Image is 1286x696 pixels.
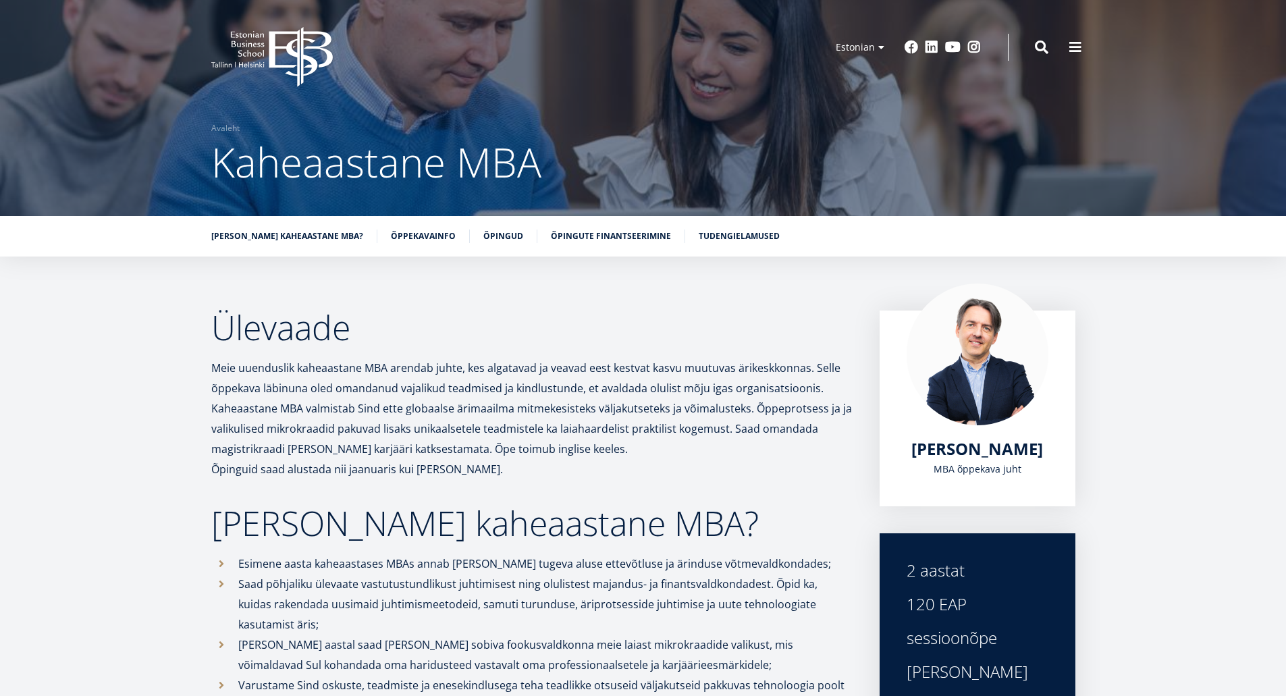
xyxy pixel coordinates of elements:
[907,560,1048,581] div: 2 aastat
[699,230,780,243] a: Tudengielamused
[911,437,1043,460] span: [PERSON_NAME]
[907,628,1048,648] div: sessioonõpe
[907,459,1048,479] div: MBA õppekava juht
[967,41,981,54] a: Instagram
[211,122,240,135] a: Avaleht
[211,459,853,479] p: Õpinguid saad alustada nii jaanuaris kui [PERSON_NAME].
[907,284,1048,425] img: Marko Rillo
[211,134,541,190] span: Kaheaastane MBA
[551,230,671,243] a: Õpingute finantseerimine
[925,41,938,54] a: Linkedin
[211,506,853,540] h2: [PERSON_NAME] kaheaastane MBA?
[238,554,853,574] p: Esimene aasta kaheaastases MBAs annab [PERSON_NAME] tugeva aluse ettevõtluse ja ärinduse võtmeval...
[911,439,1043,459] a: [PERSON_NAME]
[238,635,853,675] p: [PERSON_NAME] aastal saad [PERSON_NAME] sobiva fookusvaldkonna meie laiast mikrokraadide valikust...
[905,41,918,54] a: Facebook
[483,230,523,243] a: Õpingud
[907,662,1048,682] div: [PERSON_NAME]
[211,358,853,459] p: Meie uuenduslik kaheaastane MBA arendab juhte, kes algatavad ja veavad eest kestvat kasvu muutuva...
[238,574,853,635] p: Saad põhjaliku ülevaate vastutustundlikust juhtimisest ning olulistest majandus- ja finantsvaldko...
[391,230,456,243] a: Õppekavainfo
[211,230,363,243] a: [PERSON_NAME] kaheaastane MBA?
[945,41,961,54] a: Youtube
[211,311,853,344] h2: Ülevaade
[907,594,1048,614] div: 120 EAP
